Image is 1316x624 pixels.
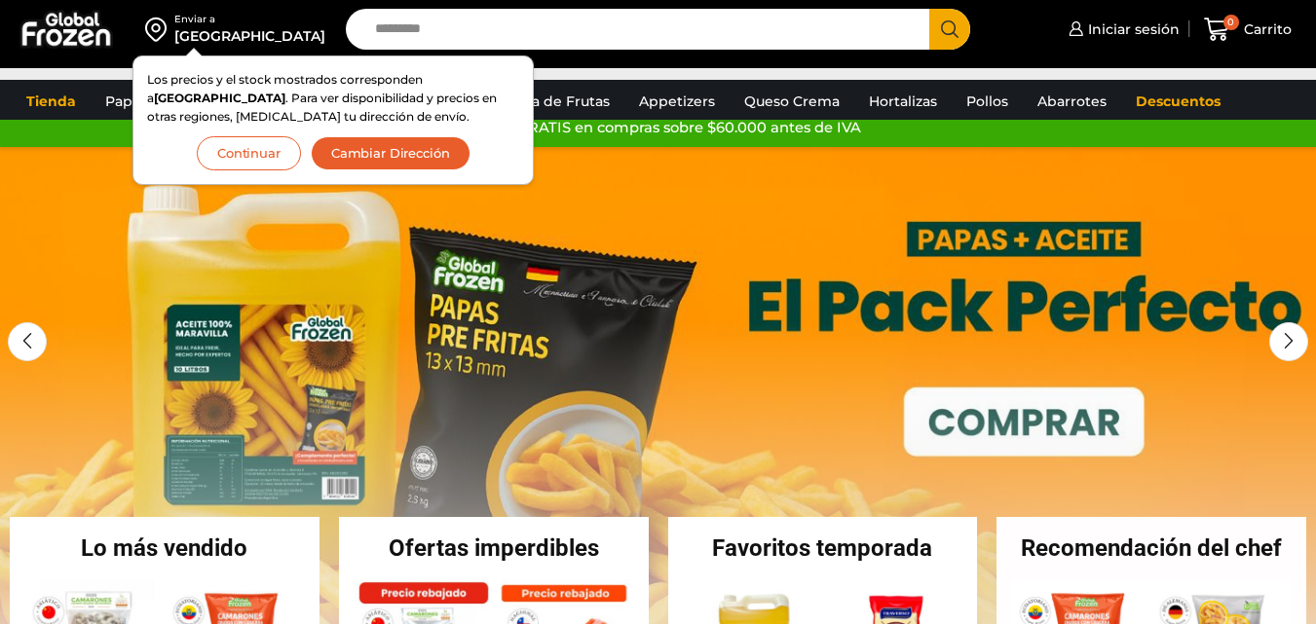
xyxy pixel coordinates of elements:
[174,26,325,46] div: [GEOGRAPHIC_DATA]
[490,83,620,120] a: Pulpa de Frutas
[17,83,86,120] a: Tienda
[996,536,1306,560] h2: Recomendación del chef
[339,536,649,560] h2: Ofertas imperdibles
[1199,7,1297,53] a: 0 Carrito
[929,9,970,50] button: Search button
[154,91,285,105] strong: [GEOGRAPHIC_DATA]
[957,83,1018,120] a: Pollos
[1064,10,1180,49] a: Iniciar sesión
[10,536,320,560] h2: Lo más vendido
[629,83,725,120] a: Appetizers
[197,136,301,170] button: Continuar
[1083,19,1180,39] span: Iniciar sesión
[668,536,978,560] h2: Favoritos temporada
[95,83,200,120] a: Papas Fritas
[1028,83,1116,120] a: Abarrotes
[147,70,519,127] p: Los precios y el stock mostrados corresponden a . Para ver disponibilidad y precios en otras regi...
[8,322,47,361] div: Previous slide
[311,136,470,170] button: Cambiar Dirección
[174,13,325,26] div: Enviar a
[1223,15,1239,30] span: 0
[859,83,947,120] a: Hortalizas
[145,13,174,46] img: address-field-icon.svg
[1126,83,1230,120] a: Descuentos
[1239,19,1292,39] span: Carrito
[1269,322,1308,361] div: Next slide
[734,83,849,120] a: Queso Crema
